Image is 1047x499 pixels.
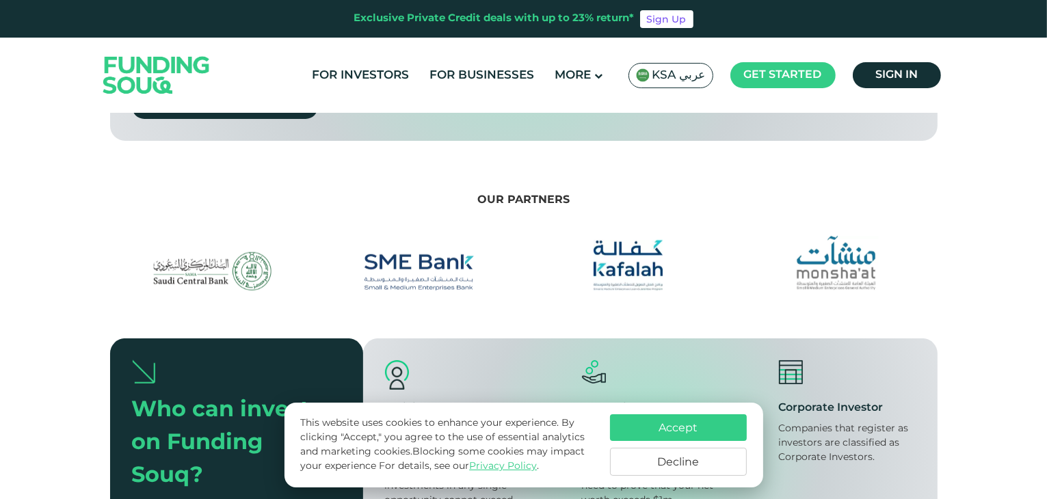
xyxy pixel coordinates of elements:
div: Professional Investor [582,400,719,416]
div: Who can invest on Funding Souq? [132,394,320,493]
span: Our Partners [477,195,570,205]
p: This website uses cookies to enhance your experience. By clicking "Accept," you agree to the use ... [300,416,596,474]
img: reatil investor [385,360,409,390]
a: Privacy Policy [469,461,537,471]
img: Logo [90,40,224,109]
a: Sign Up [640,10,693,28]
div: Companies that register as investors are classified as Corporate Investors. [779,422,916,465]
button: Decline [610,448,747,476]
img: arrow [133,360,155,383]
img: corporate investor [779,360,803,384]
span: Blocking some cookies may impact your experience [300,447,585,471]
div: Exclusive Private Credit deals with up to 23% return* [354,11,635,27]
div: Individual Investor [385,400,522,416]
img: Partners Images [794,236,879,291]
img: Partners Images [149,252,272,291]
a: For Businesses [427,64,538,87]
button: Accept [610,414,747,441]
div: Corporate Investor [779,400,916,416]
span: Sign in [875,70,918,80]
a: For Investors [309,64,413,87]
span: KSA عربي [652,68,706,83]
span: More [555,70,592,81]
span: Get started [744,70,822,80]
a: Sign in [853,62,941,88]
a: Explore our opportunities [132,94,318,118]
img: professional investor [582,360,606,383]
img: SA Flag [636,68,650,82]
img: Partners Images [594,241,663,291]
img: Partners Images [365,254,474,291]
span: For details, see our . [379,461,539,471]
